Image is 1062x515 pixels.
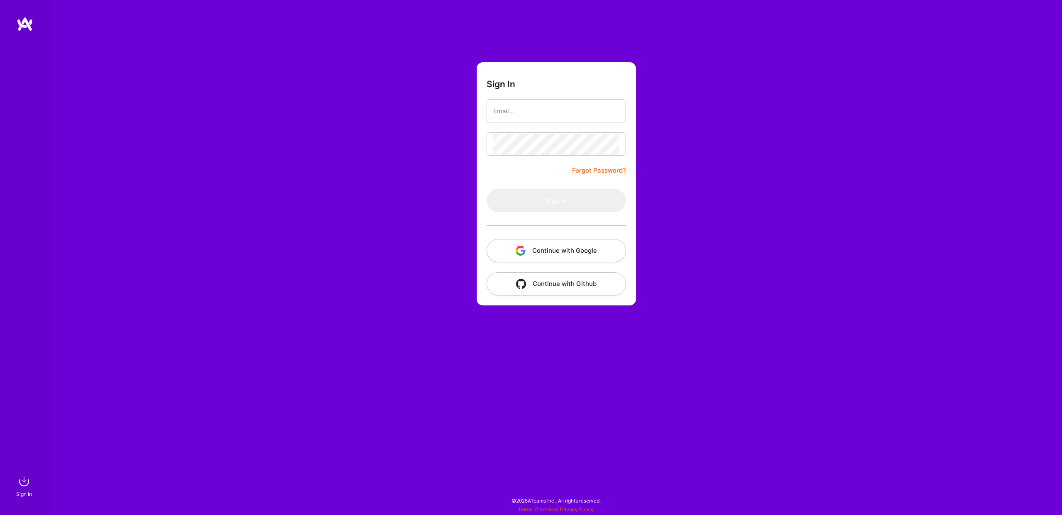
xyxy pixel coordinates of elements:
[487,189,626,212] button: Sign In
[518,506,557,513] a: Terms of Service
[493,100,619,122] input: Email...
[50,490,1062,511] div: © 2025 ATeams Inc., All rights reserved.
[516,246,526,256] img: icon
[17,17,33,32] img: logo
[572,166,626,176] a: Forgot Password?
[487,272,626,295] button: Continue with Github
[560,506,594,513] a: Privacy Policy
[518,506,594,513] span: |
[16,490,32,498] div: Sign In
[516,279,526,289] img: icon
[17,473,32,498] a: sign inSign In
[487,239,626,262] button: Continue with Google
[16,473,32,490] img: sign in
[487,79,515,89] h3: Sign In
